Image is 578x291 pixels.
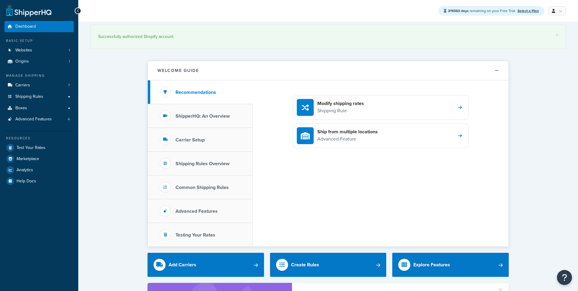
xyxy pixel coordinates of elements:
[517,8,539,14] a: Select a Plan
[17,156,39,162] span: Marketplace
[5,176,74,187] a: Help Docs
[176,161,229,166] h3: Shipping Rules Overview
[5,114,74,125] li: Advanced Features
[5,56,74,67] a: Origins1
[317,100,364,107] h4: Modify shipping rates
[176,137,205,143] h3: Carrier Setup
[5,136,74,141] div: Resources
[68,83,70,88] span: 7
[15,117,52,122] span: Advanced Features
[148,253,264,277] a: Add Carriers
[5,165,74,175] a: Analytics
[5,114,74,125] a: Advanced Features4
[448,8,516,14] span: remaining on your Free Trial
[5,142,74,153] a: Test Your Rates
[68,117,70,122] span: 4
[176,209,218,214] h3: Advanced Features
[5,56,74,67] li: Origins
[15,59,29,64] span: Origins
[176,232,215,238] h3: Testing Your Rates
[176,185,229,190] h3: Common Shipping Rules
[317,107,364,115] p: Shipping Rule
[176,90,216,95] h3: Recommendations
[148,61,508,80] button: Welcome Guide
[5,21,74,32] a: Dashboard
[291,261,319,269] div: Create Rules
[5,45,74,56] li: Websites
[5,80,74,91] a: Carriers7
[317,128,378,135] h4: Ship from multiple locations
[69,48,70,53] span: 1
[15,24,36,29] span: Dashboard
[5,91,74,102] a: Shipping Rules
[5,73,74,78] div: Manage Shipping
[17,179,36,184] span: Help Docs
[69,59,70,64] span: 1
[270,253,387,277] a: Create Rules
[5,45,74,56] a: Websites1
[15,106,27,111] span: Boxes
[392,253,509,277] a: Explore Features
[17,145,45,150] span: Test Your Rates
[176,113,230,119] h3: ShipperHQ: An Overview
[5,103,74,114] a: Boxes
[15,83,30,88] span: Carriers
[17,168,33,173] span: Analytics
[5,80,74,91] li: Carriers
[15,48,32,53] span: Websites
[169,261,196,269] div: Add Carriers
[557,270,572,285] button: Open Resource Center
[556,33,558,37] a: ×
[98,33,558,41] div: Successfully authorized Shopify account
[448,8,469,14] strong: 319363 days
[317,135,378,143] p: Advanced Feature
[15,94,43,99] span: Shipping Rules
[157,68,199,73] h2: Welcome Guide
[413,261,450,269] div: Explore Features
[5,38,74,43] div: Basic Setup
[5,153,74,164] a: Marketplace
